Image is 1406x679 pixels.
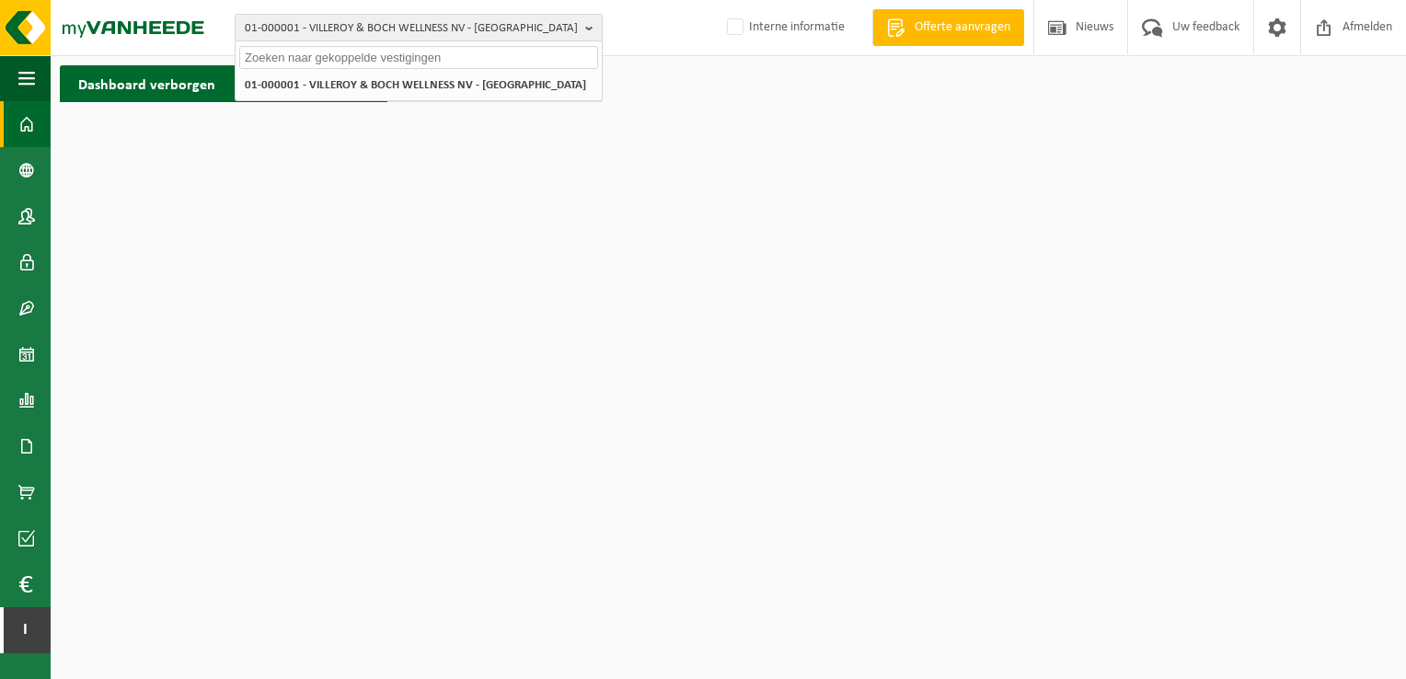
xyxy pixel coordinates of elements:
span: I [18,607,32,653]
strong: 01-000001 - VILLEROY & BOCH WELLNESS NV - [GEOGRAPHIC_DATA] [245,79,586,91]
button: 01-000001 - VILLEROY & BOCH WELLNESS NV - [GEOGRAPHIC_DATA] [235,14,603,41]
h2: Dashboard verborgen [60,65,234,101]
a: Offerte aanvragen [872,9,1024,46]
label: Interne informatie [723,14,845,41]
input: Zoeken naar gekoppelde vestigingen [239,46,598,69]
span: Offerte aanvragen [910,18,1015,37]
span: 01-000001 - VILLEROY & BOCH WELLNESS NV - [GEOGRAPHIC_DATA] [245,15,578,42]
